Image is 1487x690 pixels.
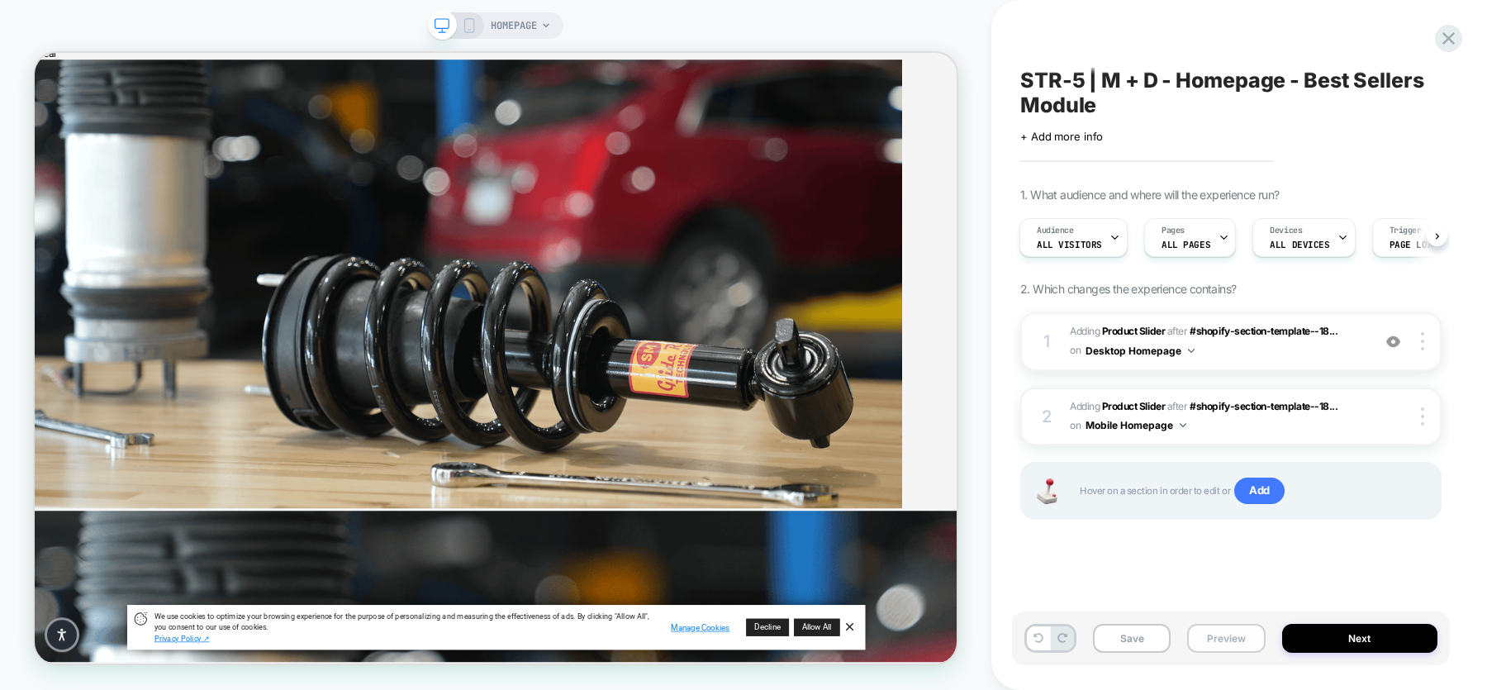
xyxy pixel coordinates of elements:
img: down arrow [1180,423,1186,427]
span: Devices [1270,225,1302,236]
img: close [1421,407,1424,426]
span: Adding [1070,400,1165,412]
span: 2. Which changes the experience contains? [1020,282,1236,296]
span: 1. What audience and where will the experience run? [1020,188,1279,202]
img: down arrow [1188,349,1195,353]
span: #shopify-section-template--18... [1190,400,1337,412]
span: Page Load [1390,239,1438,250]
span: AFTER [1167,325,1188,337]
span: Trigger [1390,225,1422,236]
span: ALL DEVICES [1270,239,1329,250]
span: Audience [1037,225,1074,236]
button: Open LiveChat chat widget [13,7,63,56]
span: AFTER [1167,400,1188,412]
span: on [1070,416,1081,435]
span: Hover on a section in order to edit or [1080,478,1423,504]
div: 2 [1038,402,1055,431]
span: All Visitors [1037,239,1102,250]
div: 1 [1038,326,1055,356]
button: Save [1093,624,1171,653]
span: Pages [1162,225,1185,236]
span: Add [1234,478,1285,504]
img: close [1421,332,1424,350]
img: Joystick [1030,478,1063,504]
b: Product Slider [1102,325,1165,337]
button: Mobile Homepage [1086,415,1186,435]
span: STR-5 | M + D - Homepage - Best Sellers Module [1020,68,1442,117]
span: Adding [1070,325,1165,337]
button: Desktop Homepage [1086,340,1195,361]
button: Next [1282,624,1438,653]
span: #shopify-section-template--18... [1190,325,1337,337]
span: HOMEPAGE [491,12,537,39]
span: + Add more info [1020,130,1103,143]
img: crossed eye [1386,335,1400,349]
button: Preview [1187,624,1265,653]
span: on [1070,341,1081,359]
b: Product Slider [1102,400,1165,412]
span: ALL PAGES [1162,239,1210,250]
